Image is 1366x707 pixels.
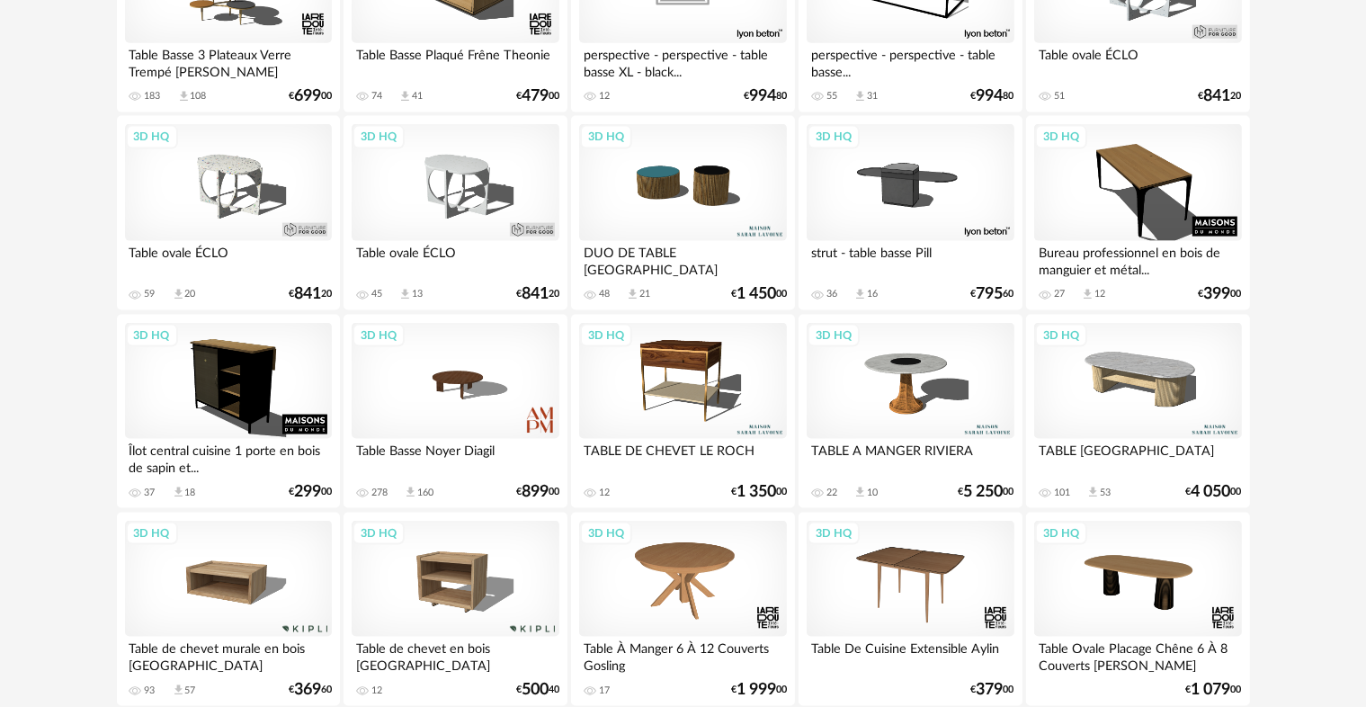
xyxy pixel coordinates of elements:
a: 3D HQ DUO DE TABLE [GEOGRAPHIC_DATA] 48 Download icon 21 €1 45000 [571,116,794,310]
div: 3D HQ [1035,324,1087,347]
div: 3D HQ [1035,125,1087,148]
a: 3D HQ Table À Manger 6 À 12 Couverts Gosling 17 €1 99900 [571,513,794,707]
span: 399 [1204,288,1231,300]
div: € 60 [289,684,332,696]
a: 3D HQ Îlot central cuisine 1 porte en bois de sapin et... 37 Download icon 18 €29900 [117,315,340,509]
div: Table ovale ÉCLO [1034,43,1241,79]
div: € 00 [516,486,559,498]
span: Download icon [853,486,867,499]
span: 994 [977,90,1004,103]
div: Îlot central cuisine 1 porte en bois de sapin et... [125,439,332,475]
span: 1 079 [1192,684,1231,696]
span: Download icon [1081,288,1094,301]
a: 3D HQ Table Ovale Placage Chêne 6 À 8 Couverts [PERSON_NAME] €1 07900 [1026,513,1249,707]
div: Table À Manger 6 À 12 Couverts Gosling [579,637,786,673]
div: € 60 [971,288,1014,300]
div: Table de chevet en bois [GEOGRAPHIC_DATA] [352,637,558,673]
div: € 20 [289,288,332,300]
div: Table De Cuisine Extensible Aylin [807,637,1013,673]
div: € 00 [731,684,787,696]
div: Bureau professionnel en bois de manguier et métal... [1034,241,1241,277]
div: perspective - perspective - table basse XL - black... [579,43,786,79]
div: Table Basse Noyer Diagil [352,439,558,475]
a: 3D HQ Table Basse Noyer Diagil 278 Download icon 160 €89900 [344,315,567,509]
div: 3D HQ [580,324,632,347]
div: 59 [145,288,156,300]
span: 5 250 [964,486,1004,498]
div: 108 [191,90,207,103]
span: 841 [1204,90,1231,103]
div: € 00 [1186,684,1242,696]
div: 45 [371,288,382,300]
a: 3D HQ Table ovale ÉCLO 59 Download icon 20 €84120 [117,116,340,310]
div: € 20 [516,288,559,300]
div: 12 [371,685,382,697]
div: € 00 [1199,288,1242,300]
div: 160 [417,487,433,499]
div: 18 [185,487,196,499]
div: Table de chevet murale en bois [GEOGRAPHIC_DATA] [125,637,332,673]
div: 3D HQ [808,324,860,347]
span: Download icon [398,288,412,301]
div: 3D HQ [808,522,860,545]
div: 3D HQ [126,522,178,545]
div: 55 [826,90,837,103]
a: 3D HQ Table De Cuisine Extensible Aylin €37900 [799,513,1022,707]
div: TABLE A MANGER RIVIERA [807,439,1013,475]
div: Table Ovale Placage Chêne 6 À 8 Couverts [PERSON_NAME] [1034,637,1241,673]
span: 1 350 [737,486,776,498]
div: 16 [867,288,878,300]
div: 3D HQ [580,522,632,545]
a: 3D HQ TABLE A MANGER RIVIERA 22 Download icon 10 €5 25000 [799,315,1022,509]
div: 10 [867,487,878,499]
div: 12 [1094,288,1105,300]
div: € 00 [289,486,332,498]
span: 841 [522,288,549,300]
span: 994 [749,90,776,103]
div: 41 [412,90,423,103]
div: € 80 [744,90,787,103]
div: 3D HQ [353,522,405,545]
div: 13 [412,288,423,300]
div: € 00 [731,486,787,498]
span: 699 [294,90,321,103]
div: 3D HQ [126,324,178,347]
div: 3D HQ [353,125,405,148]
a: 3D HQ Table de chevet murale en bois [GEOGRAPHIC_DATA] 93 Download icon 57 €36960 [117,513,340,707]
div: 22 [826,487,837,499]
div: 51 [1054,90,1065,103]
div: 3D HQ [1035,522,1087,545]
span: Download icon [404,486,417,499]
span: 500 [522,684,549,696]
span: Download icon [1086,486,1100,499]
span: 1 450 [737,288,776,300]
div: € 00 [516,90,559,103]
div: strut - table basse Pill [807,241,1013,277]
span: 379 [977,684,1004,696]
div: 31 [867,90,878,103]
span: 899 [522,486,549,498]
div: 48 [599,288,610,300]
div: 183 [145,90,161,103]
div: Table ovale ÉCLO [352,241,558,277]
div: € 00 [971,684,1014,696]
span: Download icon [853,288,867,301]
span: 841 [294,288,321,300]
a: 3D HQ TABLE DE CHEVET LE ROCH 12 €1 35000 [571,315,794,509]
div: Table ovale ÉCLO [125,241,332,277]
div: € 20 [1199,90,1242,103]
div: 37 [145,487,156,499]
div: 17 [599,685,610,697]
div: Table Basse Plaqué Frêne Theonie [352,43,558,79]
div: perspective - perspective - table basse... [807,43,1013,79]
div: € 00 [289,90,332,103]
a: 3D HQ Table de chevet en bois [GEOGRAPHIC_DATA] 12 €50040 [344,513,567,707]
div: 36 [826,288,837,300]
div: 20 [185,288,196,300]
div: € 00 [731,288,787,300]
div: DUO DE TABLE [GEOGRAPHIC_DATA] [579,241,786,277]
span: Download icon [398,90,412,103]
span: Download icon [172,486,185,499]
div: 27 [1054,288,1065,300]
div: 278 [371,487,388,499]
